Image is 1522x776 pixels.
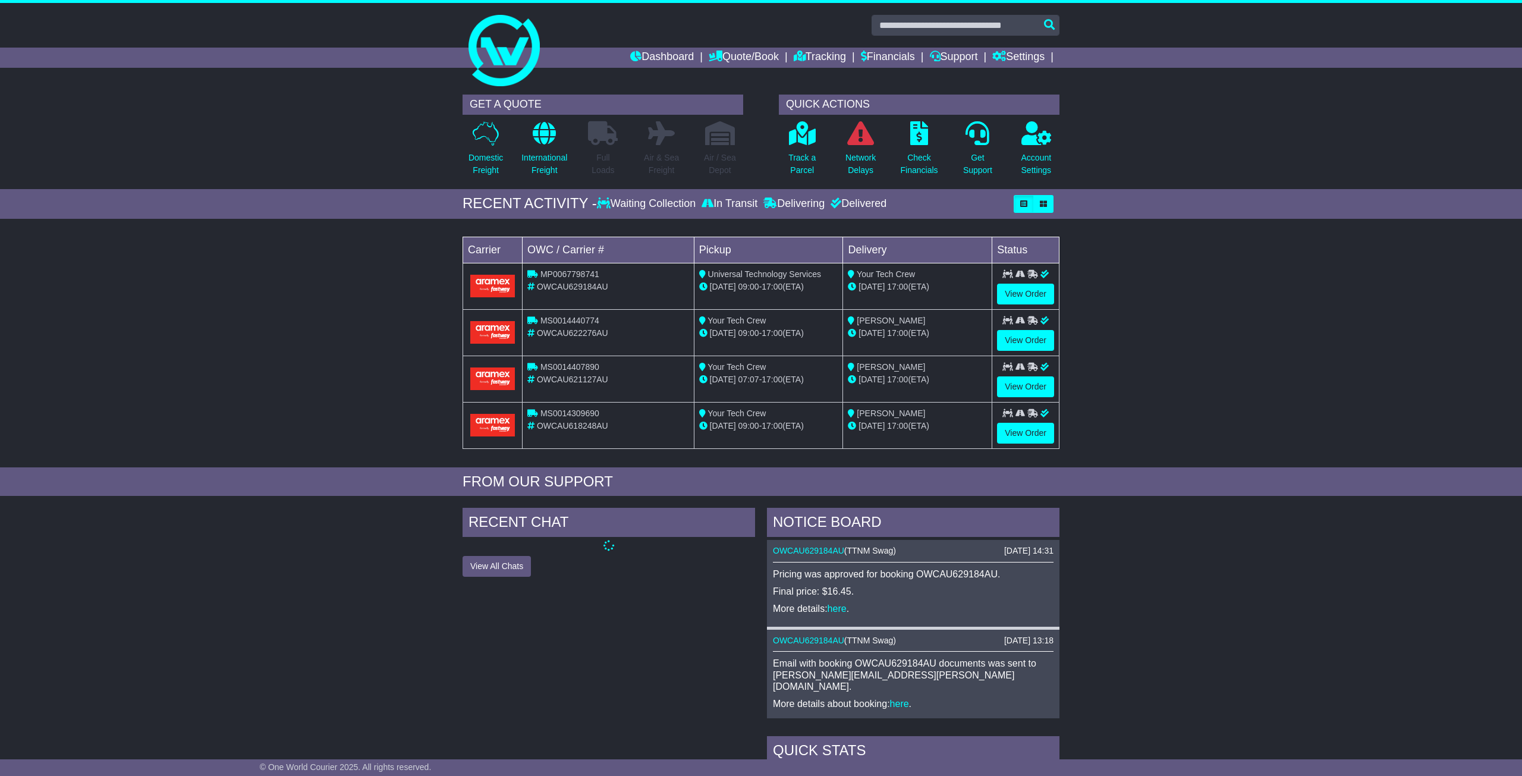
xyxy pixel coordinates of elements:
[1021,121,1052,183] a: AccountSettings
[470,414,515,436] img: Aramex.png
[537,328,608,338] span: OWCAU622276AU
[845,121,876,183] a: NetworkDelays
[848,327,987,340] div: (ETA)
[887,375,908,384] span: 17:00
[699,327,838,340] div: - (ETA)
[773,603,1054,614] p: More details: .
[887,421,908,431] span: 17:00
[890,699,909,709] a: here
[845,152,876,177] p: Network Delays
[699,420,838,432] div: - (ETA)
[260,762,432,772] span: © One World Courier 2025. All rights reserved.
[521,121,568,183] a: InternationalFreight
[709,48,779,68] a: Quote/Book
[588,152,618,177] p: Full Loads
[540,409,599,418] span: MS0014309690
[788,152,816,177] p: Track a Parcel
[992,48,1045,68] a: Settings
[773,546,1054,556] div: ( )
[699,281,838,293] div: - (ETA)
[707,316,766,325] span: Your Tech Crew
[930,48,978,68] a: Support
[762,421,782,431] span: 17:00
[779,95,1059,115] div: QUICK ACTIONS
[859,421,885,431] span: [DATE]
[1004,546,1054,556] div: [DATE] 14:31
[900,121,939,183] a: CheckFinancials
[540,316,599,325] span: MS0014440774
[1004,636,1054,646] div: [DATE] 13:18
[773,636,1054,646] div: ( )
[857,409,925,418] span: [PERSON_NAME]
[887,328,908,338] span: 17:00
[707,362,766,372] span: Your Tech Crew
[773,658,1054,692] p: Email with booking OWCAU629184AU documents was sent to [PERSON_NAME][EMAIL_ADDRESS][PERSON_NAME][...
[859,282,885,291] span: [DATE]
[762,328,782,338] span: 17:00
[857,269,915,279] span: Your Tech Crew
[738,282,759,291] span: 09:00
[463,473,1059,491] div: FROM OUR SUPPORT
[887,282,908,291] span: 17:00
[767,508,1059,540] div: NOTICE BOARD
[704,152,736,177] p: Air / Sea Depot
[710,328,736,338] span: [DATE]
[470,275,515,297] img: Aramex.png
[537,421,608,431] span: OWCAU618248AU
[644,152,679,177] p: Air & Sea Freight
[540,362,599,372] span: MS0014407890
[794,48,846,68] a: Tracking
[828,197,886,211] div: Delivered
[847,546,894,555] span: TTNM Swag
[708,269,821,279] span: Universal Technology Services
[710,282,736,291] span: [DATE]
[773,698,1054,709] p: More details about booking: .
[857,362,925,372] span: [PERSON_NAME]
[997,376,1054,397] a: View Order
[597,197,699,211] div: Waiting Collection
[523,237,694,263] td: OWC / Carrier #
[463,237,523,263] td: Carrier
[699,197,760,211] div: In Transit
[963,121,993,183] a: GetSupport
[847,636,894,645] span: TTNM Swag
[861,48,915,68] a: Financials
[707,409,766,418] span: Your Tech Crew
[773,636,844,645] a: OWCAU629184AU
[828,604,847,614] a: here
[738,328,759,338] span: 09:00
[537,375,608,384] span: OWCAU621127AU
[901,152,938,177] p: Check Financials
[773,586,1054,597] p: Final price: $16.45.
[470,367,515,389] img: Aramex.png
[468,121,504,183] a: DomesticFreight
[470,321,515,343] img: Aramex.png
[760,197,828,211] div: Delivering
[997,330,1054,351] a: View Order
[767,736,1059,768] div: Quick Stats
[859,375,885,384] span: [DATE]
[859,328,885,338] span: [DATE]
[738,421,759,431] span: 09:00
[521,152,567,177] p: International Freight
[857,316,925,325] span: [PERSON_NAME]
[463,195,597,212] div: RECENT ACTIVITY -
[463,95,743,115] div: GET A QUOTE
[694,237,843,263] td: Pickup
[773,546,844,555] a: OWCAU629184AU
[848,420,987,432] div: (ETA)
[710,375,736,384] span: [DATE]
[710,421,736,431] span: [DATE]
[848,281,987,293] div: (ETA)
[699,373,838,386] div: - (ETA)
[848,373,987,386] div: (ETA)
[992,237,1059,263] td: Status
[463,508,755,540] div: RECENT CHAT
[468,152,503,177] p: Domestic Freight
[630,48,694,68] a: Dashboard
[762,375,782,384] span: 17:00
[540,269,599,279] span: MP0067798741
[463,556,531,577] button: View All Chats
[997,284,1054,304] a: View Order
[537,282,608,291] span: OWCAU629184AU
